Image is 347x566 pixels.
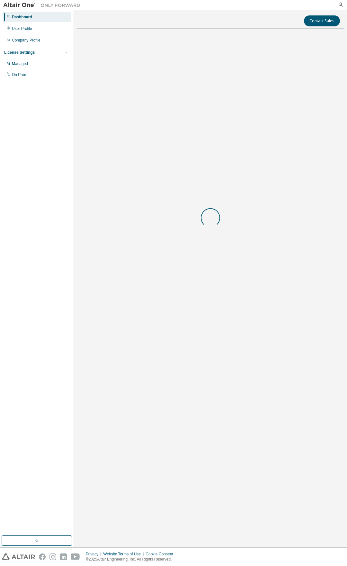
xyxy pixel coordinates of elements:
img: linkedin.svg [60,553,67,560]
p: © 2025 Altair Engineering, Inc. All Rights Reserved. [86,557,177,562]
div: Dashboard [12,14,32,20]
img: youtube.svg [71,553,80,560]
div: Managed [12,61,28,66]
img: instagram.svg [49,553,56,560]
div: On Prem [12,72,27,77]
div: Cookie Consent [146,552,177,557]
div: License Settings [4,50,35,55]
div: Privacy [86,552,103,557]
img: altair_logo.svg [2,553,35,560]
img: facebook.svg [39,553,46,560]
div: Website Terms of Use [103,552,146,557]
img: Altair One [3,2,84,8]
div: User Profile [12,26,32,31]
button: Contact Sales [304,15,340,26]
div: Company Profile [12,38,40,43]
